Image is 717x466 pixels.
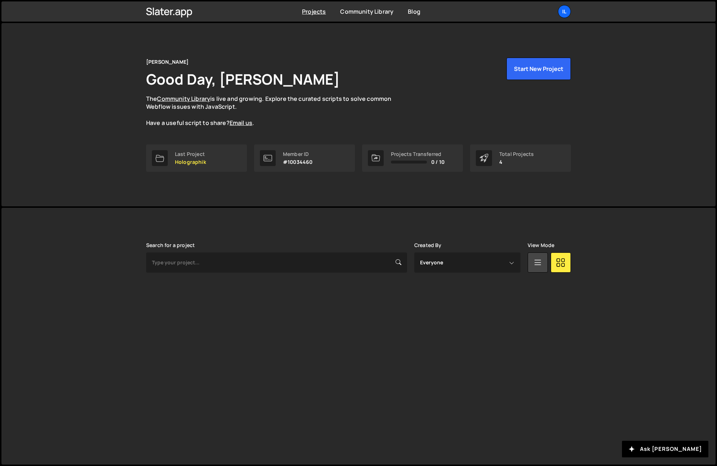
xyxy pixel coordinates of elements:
[146,144,247,172] a: Last Project Holographik
[283,159,312,165] p: #10034460
[391,151,445,157] div: Projects Transferred
[302,8,326,15] a: Projects
[499,151,534,157] div: Total Projects
[408,8,420,15] a: Blog
[499,159,534,165] p: 4
[146,242,195,248] label: Search for a project
[431,159,445,165] span: 0 / 10
[175,159,206,165] p: Holographik
[506,58,571,80] button: Start New Project
[230,119,252,127] a: Email us
[528,242,554,248] label: View Mode
[558,5,571,18] a: Il
[414,242,442,248] label: Created By
[157,95,210,103] a: Community Library
[622,441,708,457] button: Ask [PERSON_NAME]
[283,151,312,157] div: Member ID
[146,95,405,127] p: The is live and growing. Explore the curated scripts to solve common Webflow issues with JavaScri...
[146,252,407,273] input: Type your project...
[146,58,189,66] div: [PERSON_NAME]
[146,69,340,89] h1: Good Day, [PERSON_NAME]
[175,151,206,157] div: Last Project
[340,8,393,15] a: Community Library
